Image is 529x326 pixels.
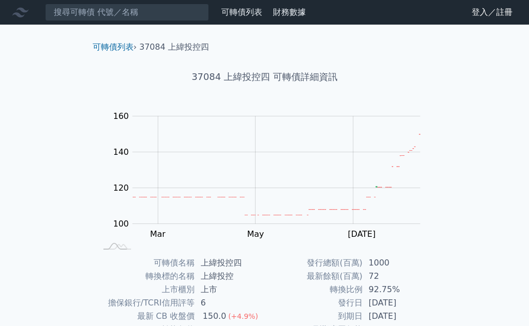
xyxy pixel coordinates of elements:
td: 發行日 [265,296,363,310]
a: 登入／註冊 [463,4,521,21]
h1: 37084 上緯投控四 可轉債詳細資訊 [84,70,445,84]
li: 37084 上緯投控四 [139,41,209,53]
tspan: 140 [113,147,129,157]
td: 上市櫃別 [97,283,195,296]
td: 72 [363,270,433,283]
td: 轉換比例 [265,283,363,296]
input: 搜尋可轉債 代號／名稱 [45,4,209,21]
td: 可轉債名稱 [97,256,195,270]
tspan: Mar [150,229,166,239]
td: 轉換標的名稱 [97,270,195,283]
td: 6 [195,296,265,310]
a: 財務數據 [273,7,306,17]
tspan: May [247,229,264,239]
td: 上市 [195,283,265,296]
li: › [93,41,137,53]
td: 上緯投控 [195,270,265,283]
div: 150.0 [201,310,228,323]
td: [DATE] [363,310,433,323]
td: [DATE] [363,296,433,310]
g: Series [133,134,420,215]
tspan: 160 [113,111,129,121]
tspan: [DATE] [348,229,375,239]
td: 擔保銀行/TCRI信用評等 [97,296,195,310]
td: 上緯投控四 [195,256,265,270]
a: 可轉債列表 [93,42,134,52]
td: 最新 CB 收盤價 [97,310,195,323]
td: 發行總額(百萬) [265,256,363,270]
span: (+4.9%) [228,312,258,320]
tspan: 100 [113,219,129,229]
g: Chart [108,111,436,239]
td: 到期日 [265,310,363,323]
td: 92.75% [363,283,433,296]
a: 可轉債列表 [221,7,262,17]
td: 1000 [363,256,433,270]
tspan: 120 [113,183,129,193]
td: 最新餘額(百萬) [265,270,363,283]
